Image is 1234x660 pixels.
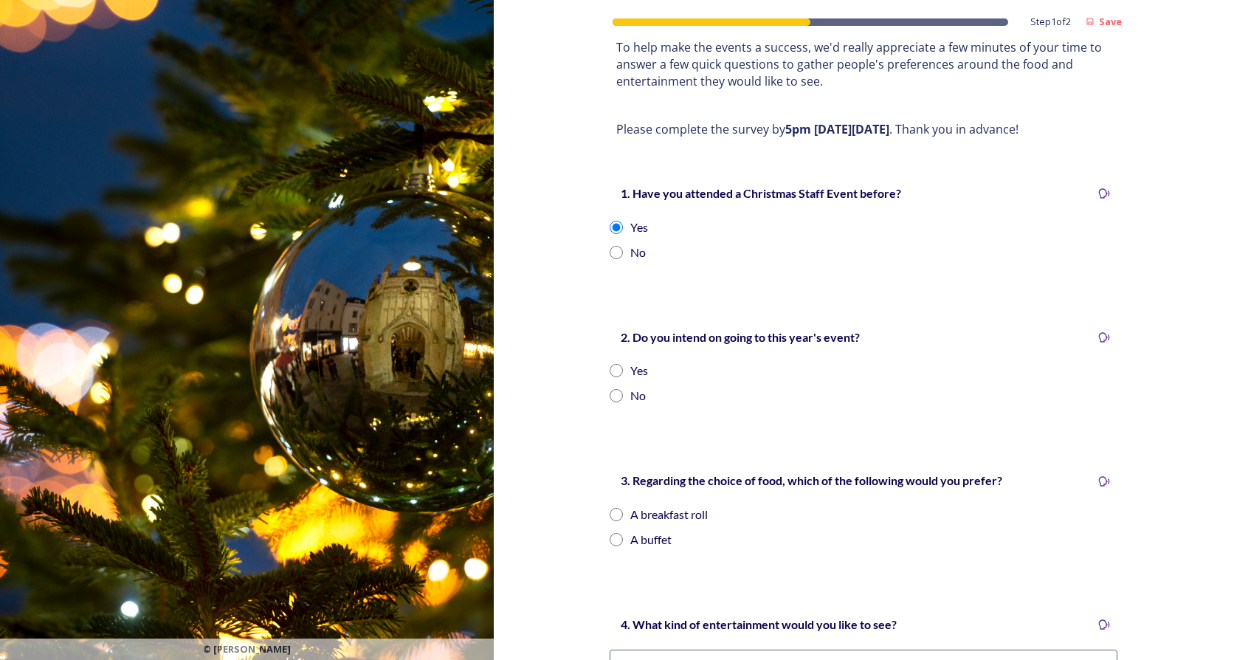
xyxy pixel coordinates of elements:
[621,473,1002,487] strong: 3. Regarding the choice of food, which of the following would you prefer?
[630,531,672,549] div: A buffet
[621,186,901,200] strong: 1. Have you attended a Christmas Staff Event before?
[203,642,291,656] span: © [PERSON_NAME]
[630,362,648,379] div: Yes
[1099,15,1122,28] strong: Save
[616,39,1111,89] p: To help make the events a success, we'd really appreciate a few minutes of your time to answer a ...
[785,121,889,137] strong: 5pm [DATE][DATE]
[630,506,708,523] div: A breakfast roll
[621,617,897,631] strong: 4. What kind of entertainment would you like to see?
[1030,15,1071,29] span: Step 1 of 2
[621,330,860,344] strong: 2. Do you intend on going to this year's event?
[630,244,646,261] div: No
[630,219,648,236] div: Yes
[630,387,646,405] div: No
[616,121,1111,138] p: Please complete the survey by . Thank you in advance!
